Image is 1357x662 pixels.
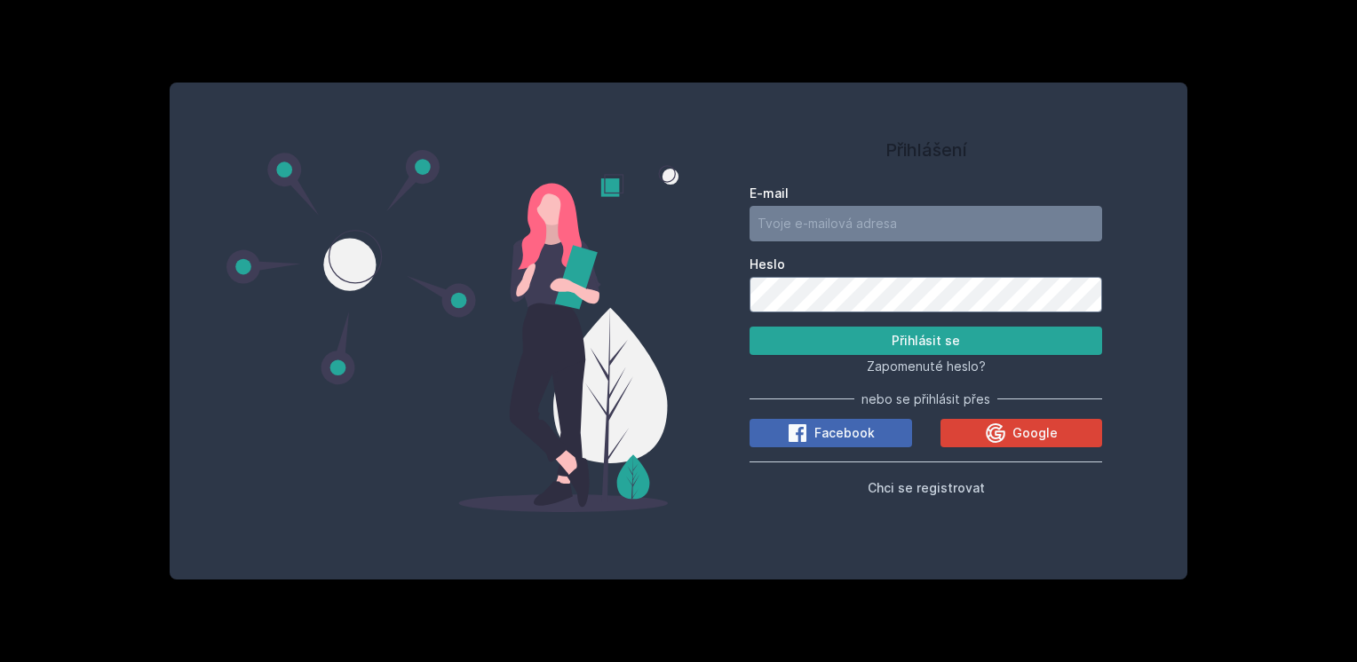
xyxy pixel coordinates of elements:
[940,419,1103,447] button: Google
[750,206,1102,241] input: Tvoje e-mailová adresa
[867,359,986,374] span: Zapomenuté heslo?
[814,424,875,442] span: Facebook
[861,390,990,408] span: nebo se přihlásit přes
[750,419,912,447] button: Facebook
[868,480,985,495] span: Chci se registrovat
[750,137,1102,163] h1: Přihlášení
[750,256,1102,273] label: Heslo
[750,185,1102,202] label: E-mail
[868,477,985,498] button: Chci se registrovat
[1012,424,1058,442] span: Google
[750,327,1102,355] button: Přihlásit se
